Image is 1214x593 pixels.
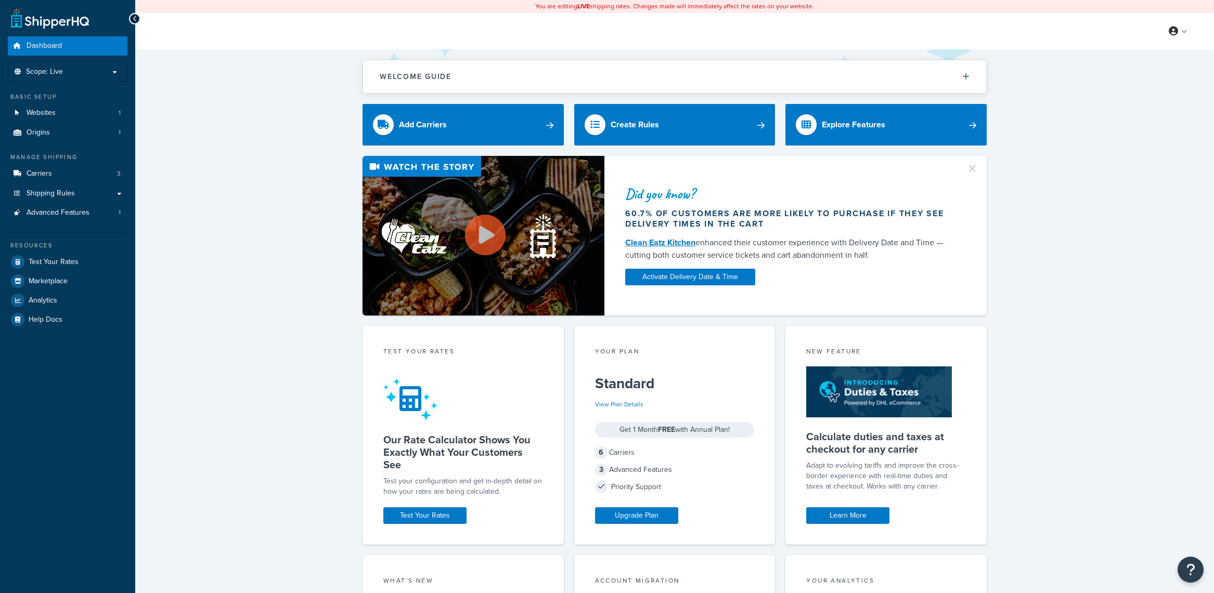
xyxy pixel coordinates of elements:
img: Video thumbnail [363,156,604,315]
div: Add Carriers [399,117,447,132]
div: Your Plan [595,347,755,359]
span: Origins [27,128,50,137]
h5: Calculate duties and taxes at checkout for any carrier [806,430,966,455]
span: Marketplace [29,277,68,286]
li: Websites [8,103,127,123]
span: Advanced Features [27,208,89,217]
a: Test Your Rates [383,507,467,524]
a: View Plan Details [595,400,643,409]
div: Did you know? [625,187,954,201]
li: Advanced Features [8,203,127,222]
span: 3 [595,464,608,476]
a: Origins1 [8,123,127,142]
div: Get 1 Month with Annual Plan! [595,422,755,438]
a: Dashboard [8,36,127,56]
a: Help Docs [8,310,127,329]
span: Carriers [27,169,52,178]
span: Scope: Live [26,68,63,76]
span: Shipping Rules [27,189,75,198]
a: Activate Delivery Date & Time [625,269,755,285]
span: Dashboard [27,42,62,50]
a: Marketplace [8,272,127,291]
div: Carriers [595,445,755,460]
h5: Standard [595,375,755,392]
span: 1 [119,128,121,137]
span: 1 [119,109,121,117]
span: Help Docs [29,315,62,324]
a: Carriers3 [8,164,127,183]
div: Account Migration [595,576,755,588]
div: Explore Features [822,117,885,132]
h5: Our Rate Calculator Shows You Exactly What Your Customers See [383,433,543,471]
a: Shipping Rules [8,184,127,203]
a: Explore Features [785,104,987,146]
div: Test your configuration and get in-depth detail on how your rates are being calculated. [383,476,543,497]
div: New Feature [806,347,966,359]
strong: FREE [658,424,675,435]
a: Add Carriers [363,104,564,146]
span: 3 [117,169,121,178]
span: 6 [595,446,608,459]
div: Basic Setup [8,93,127,101]
div: What's New [383,576,543,588]
div: Advanced Features [595,463,755,477]
span: Test Your Rates [29,258,79,267]
a: Upgrade Plan [595,507,678,524]
a: Clean Eatz Kitchen [625,236,695,248]
li: Origins [8,123,127,142]
li: Carriers [8,164,127,183]
b: LIVE [577,2,590,11]
a: Analytics [8,291,127,310]
div: Manage Shipping [8,153,127,162]
button: Open Resource Center [1178,557,1204,583]
div: Priority Support [595,480,755,494]
h2: Welcome Guide [380,73,451,81]
div: Resources [8,241,127,250]
div: 60.7% of customers are more likely to purchase if they see delivery times in the cart [625,208,954,229]
span: Analytics [29,296,57,305]
a: Websites1 [8,103,127,123]
span: 1 [119,208,121,217]
div: enhanced their customer experience with Delivery Date and Time — cutting both customer service ti... [625,236,954,261]
div: Create Rules [611,117,659,132]
div: Your Analytics [806,576,966,588]
a: Test Your Rates [8,253,127,271]
a: Learn More [806,507,889,524]
a: Create Rules [574,104,776,146]
button: Welcome Guide [363,60,986,93]
div: Test your rates [383,347,543,359]
span: Websites [27,109,56,117]
a: Advanced Features1 [8,203,127,222]
p: Adapt to evolving tariffs and improve the cross-border experience with real-time duties and taxes... [806,460,966,492]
